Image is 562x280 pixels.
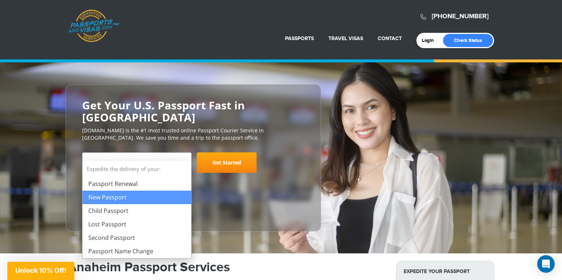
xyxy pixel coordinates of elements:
[82,231,191,245] li: Second Passport
[537,255,555,273] div: Open Intercom Messenger
[82,127,305,141] p: [DOMAIN_NAME] is the #1 most trusted online Passport Courier Service in [GEOGRAPHIC_DATA]. We sav...
[82,191,191,204] li: New Passport
[82,99,305,123] h2: Get Your U.S. Passport Fast in [GEOGRAPHIC_DATA]
[82,176,305,184] span: Starting at $199 + government fees
[15,267,66,274] span: Unlock 10% Off!
[82,152,192,173] span: Select Your Service
[432,12,489,20] a: [PHONE_NUMBER]
[82,204,191,218] li: Child Passport
[82,161,191,258] li: Expedite the delivery of your:
[88,159,146,167] span: Select Your Service
[68,9,120,42] a: Passports & [DOMAIN_NAME]
[82,245,191,258] li: Passport Name Change
[82,177,191,191] li: Passport Renewal
[82,161,191,177] strong: Expedite the delivery of your:
[197,152,257,173] a: Get Started
[328,35,363,42] a: Travel Visas
[443,34,493,47] a: Check Status
[285,35,314,42] a: Passports
[422,38,439,43] a: Login
[88,155,184,176] span: Select Your Service
[82,218,191,231] li: Lost Passport
[378,35,402,42] a: Contact
[7,262,74,280] div: Unlock 10% Off!
[68,261,385,274] h1: Anaheim Passport Services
